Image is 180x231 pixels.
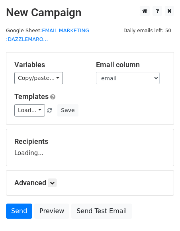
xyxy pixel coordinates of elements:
[6,204,32,219] a: Send
[121,27,174,33] a: Daily emails left: 50
[71,204,132,219] a: Send Test Email
[14,60,84,69] h5: Variables
[6,6,174,19] h2: New Campaign
[14,92,49,101] a: Templates
[57,104,78,116] button: Save
[14,137,166,146] h5: Recipients
[14,104,45,116] a: Load...
[6,27,89,43] a: EMAIL MARKETING :DAZZLEMARO...
[6,27,89,43] small: Google Sheet:
[14,137,166,158] div: Loading...
[14,179,166,187] h5: Advanced
[96,60,166,69] h5: Email column
[121,26,174,35] span: Daily emails left: 50
[34,204,69,219] a: Preview
[14,72,63,84] a: Copy/paste...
